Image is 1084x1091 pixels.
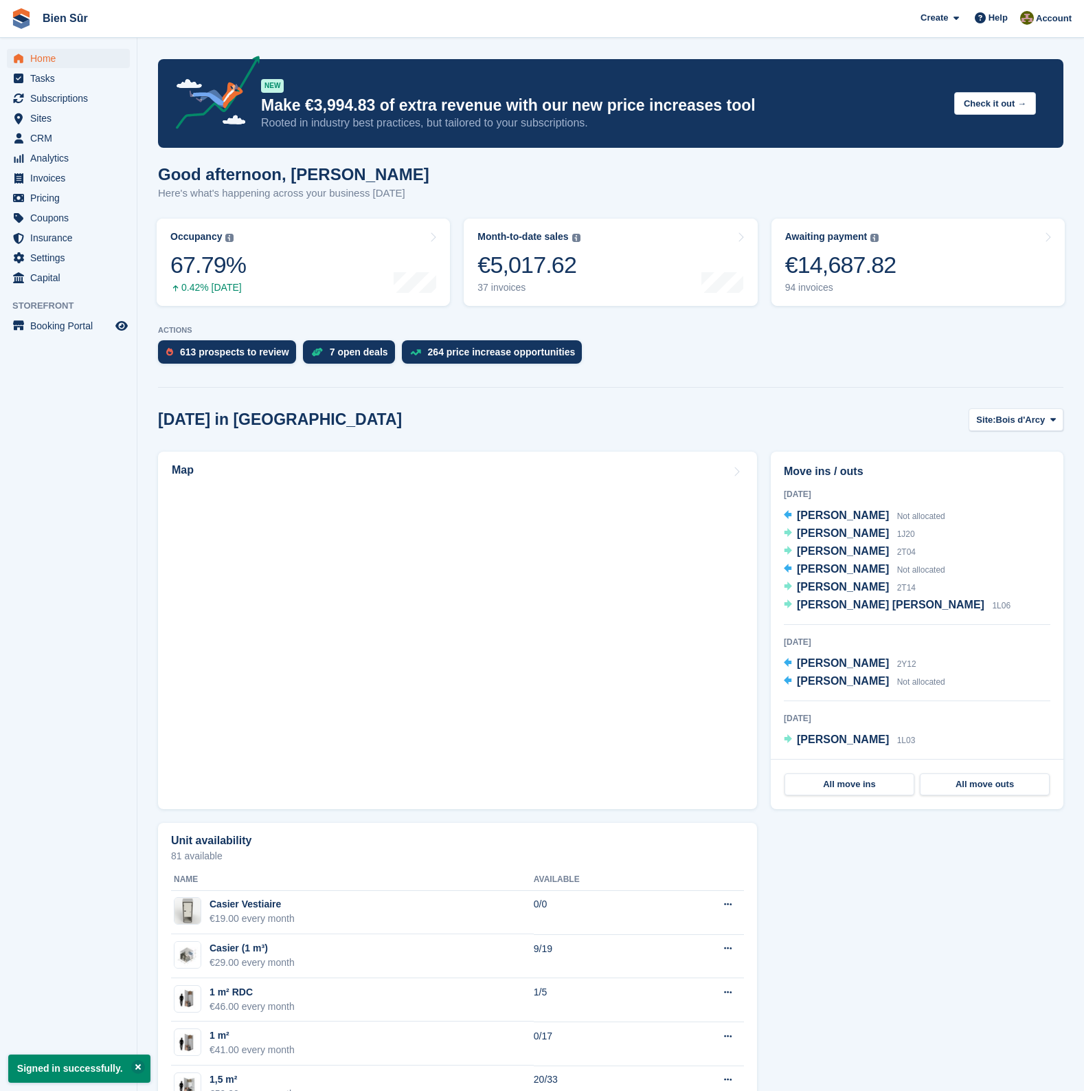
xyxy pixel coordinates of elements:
[8,1055,150,1083] p: Signed in successfully.
[7,109,130,128] a: menu
[311,347,323,357] img: deal-1b604bf984904fb50ccaf53a9ad4b4a5d6e5aea283cecdc64d6e3604feb123c2.svg
[7,129,130,148] a: menu
[30,316,113,335] span: Booking Portal
[534,1022,663,1066] td: 0/17
[210,985,295,1000] div: 1 m² RDC
[771,219,1065,306] a: Awaiting payment €14,687.82 94 invoices
[30,168,113,188] span: Invoices
[897,529,915,539] span: 1J20
[30,148,113,168] span: Analytics
[210,956,295,970] div: €29.00 every month
[897,736,916,745] span: 1L03
[170,231,222,243] div: Occupancy
[797,657,889,669] span: [PERSON_NAME]
[30,109,113,128] span: Sites
[30,248,113,267] span: Settings
[784,525,915,543] a: [PERSON_NAME] 1J20
[210,897,295,912] div: Casier Vestiaire
[797,527,889,539] span: [PERSON_NAME]
[170,251,246,279] div: 67.79%
[171,869,534,891] th: Name
[261,79,284,93] div: NEW
[920,773,1050,795] a: All move outs
[976,413,995,427] span: Site:
[172,464,194,476] h2: Map
[897,677,945,687] span: Not allocated
[784,561,945,579] a: [PERSON_NAME] Not allocated
[37,7,93,30] a: Bien Sûr
[989,11,1008,25] span: Help
[158,186,429,201] p: Here's what's happening across your business [DATE]
[261,115,943,131] p: Rooted in industry best practices, but tailored to your subscriptions.
[7,248,130,267] a: menu
[797,581,889,593] span: [PERSON_NAME]
[784,655,916,673] a: [PERSON_NAME] 2Y12
[157,219,450,306] a: Occupancy 67.79% 0.42% [DATE]
[992,601,1010,610] span: 1L06
[210,1028,295,1043] div: 1 m²
[30,49,113,68] span: Home
[7,268,130,287] a: menu
[7,208,130,228] a: menu
[166,348,173,356] img: prospect-51fa495bee0391a8d652442698ab0144808aea92771e9ea1ae160a38d050c398.svg
[303,340,402,371] a: 7 open deals
[797,509,889,521] span: [PERSON_NAME]
[210,1000,295,1014] div: €46.00 every month
[428,346,576,357] div: 264 price increase opportunities
[1020,11,1034,25] img: Matthieu Burnand
[30,69,113,88] span: Tasks
[174,989,201,1009] img: box-1m2.jpg
[784,636,1050,648] div: [DATE]
[897,565,945,575] span: Not allocated
[210,1043,295,1057] div: €41.00 every month
[30,89,113,108] span: Subscriptions
[7,89,130,108] a: menu
[784,712,1050,725] div: [DATE]
[158,340,303,371] a: 613 prospects to review
[477,282,580,294] div: 37 invoices
[784,773,914,795] a: All move ins
[897,659,916,669] span: 2Y12
[261,96,943,115] p: Make €3,994.83 of extra revenue with our new price increases tool
[797,734,889,745] span: [PERSON_NAME]
[572,234,580,242] img: icon-info-grey-7440780725fd019a000dd9b08b2336e03edf1995a4989e88bcd33f0948082b44.svg
[210,912,295,926] div: €19.00 every month
[7,168,130,188] a: menu
[797,545,889,557] span: [PERSON_NAME]
[477,231,568,243] div: Month-to-date sales
[969,408,1063,431] button: Site: Bois d'Arcy
[30,268,113,287] span: Capital
[534,890,663,934] td: 0/0
[171,835,251,847] h2: Unit availability
[1036,12,1072,25] span: Account
[534,978,663,1022] td: 1/5
[30,228,113,247] span: Insurance
[797,599,984,610] span: [PERSON_NAME] [PERSON_NAME]
[784,463,1050,480] h2: Move ins / outs
[30,208,113,228] span: Coupons
[797,675,889,687] span: [PERSON_NAME]
[477,251,580,279] div: €5,017.62
[113,318,130,334] a: Preview store
[897,511,945,521] span: Not allocated
[30,188,113,208] span: Pricing
[797,563,889,575] span: [PERSON_NAME]
[410,349,421,355] img: price_increase_opportunities-93ffe204e8149a01c8c9dc8f82e8f89637d9d84a8eef4429ea346261dce0b2c0.svg
[330,346,388,357] div: 7 open deals
[7,49,130,68] a: menu
[171,851,744,861] p: 81 available
[784,731,915,749] a: [PERSON_NAME] 1L03
[784,488,1050,500] div: [DATE]
[784,579,916,597] a: [PERSON_NAME] 2T14
[897,547,916,557] span: 2T04
[158,452,757,809] a: Map
[174,898,201,924] img: locker%20petit%20casier.png
[12,299,137,313] span: Storefront
[210,1072,295,1087] div: 1,5 m²
[897,583,916,593] span: 2T14
[996,413,1046,427] span: Bois d'Arcy
[180,346,289,357] div: 613 prospects to review
[7,69,130,88] a: menu
[158,165,429,184] h1: Good afternoon, [PERSON_NAME]
[30,129,113,148] span: CRM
